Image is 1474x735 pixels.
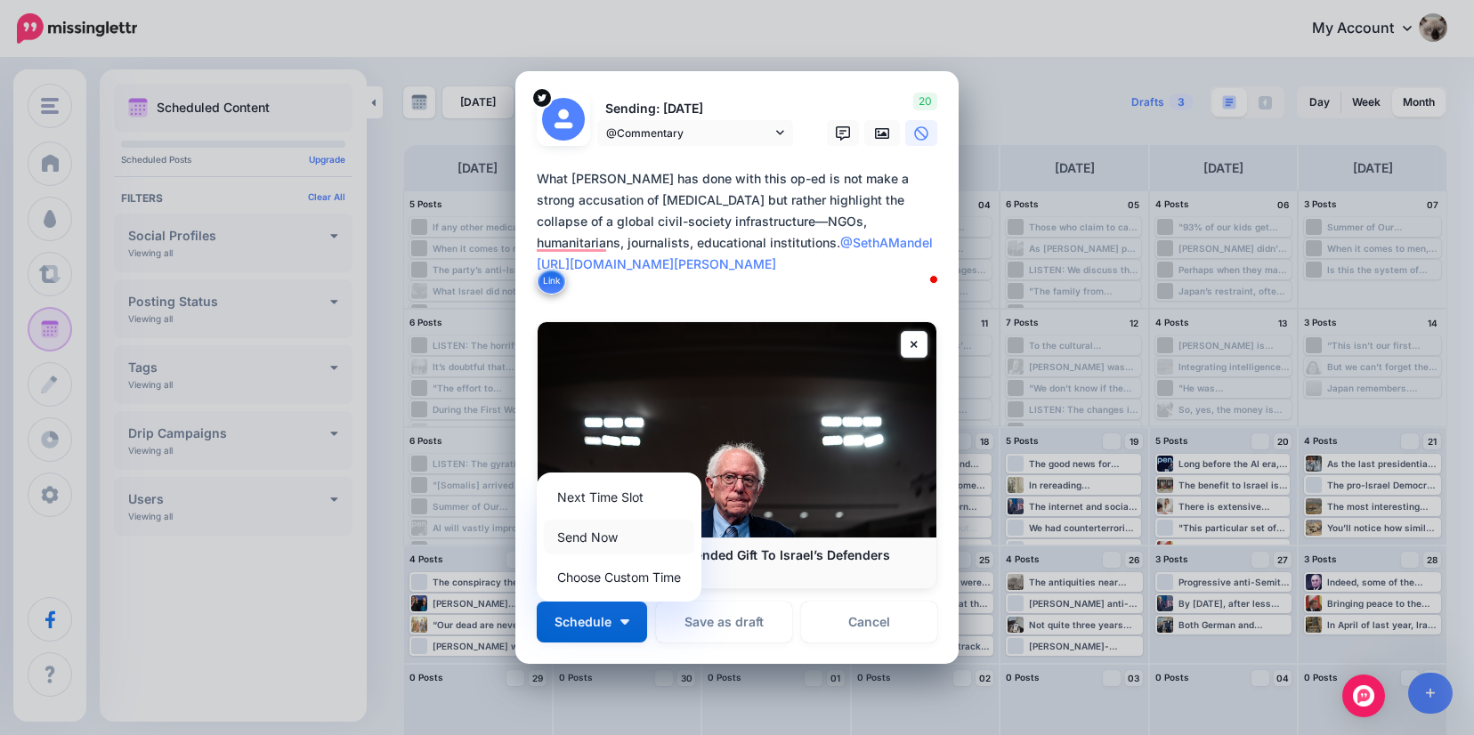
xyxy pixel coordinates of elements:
a: Next Time Slot [544,480,694,514]
img: Bernie Sanders’s Unintended Gift To Israel’s Defenders [538,322,936,537]
span: @Commentary [606,124,772,142]
div: What [PERSON_NAME] has done with this op-ed is not make a strong accusation of [MEDICAL_DATA] but... [537,168,946,275]
p: Sending: [DATE] [597,99,793,119]
img: arrow-down-white.png [620,619,629,625]
span: 20 [913,93,937,110]
textarea: To enrich screen reader interactions, please activate Accessibility in Grammarly extension settings [537,168,946,296]
img: user_default_image.png [542,98,585,141]
a: Cancel [801,602,937,642]
button: Save as draft [656,602,792,642]
b: [PERSON_NAME] Unintended Gift To Israel’s Defenders [555,547,890,562]
div: Schedule [537,472,701,602]
p: [DOMAIN_NAME] [555,563,919,579]
a: Choose Custom Time [544,560,694,594]
div: Open Intercom Messenger [1342,674,1385,717]
button: Schedule [537,602,647,642]
a: Send Now [544,520,694,554]
button: Link [537,268,566,295]
a: @Commentary [597,120,793,146]
span: Schedule [555,616,611,628]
